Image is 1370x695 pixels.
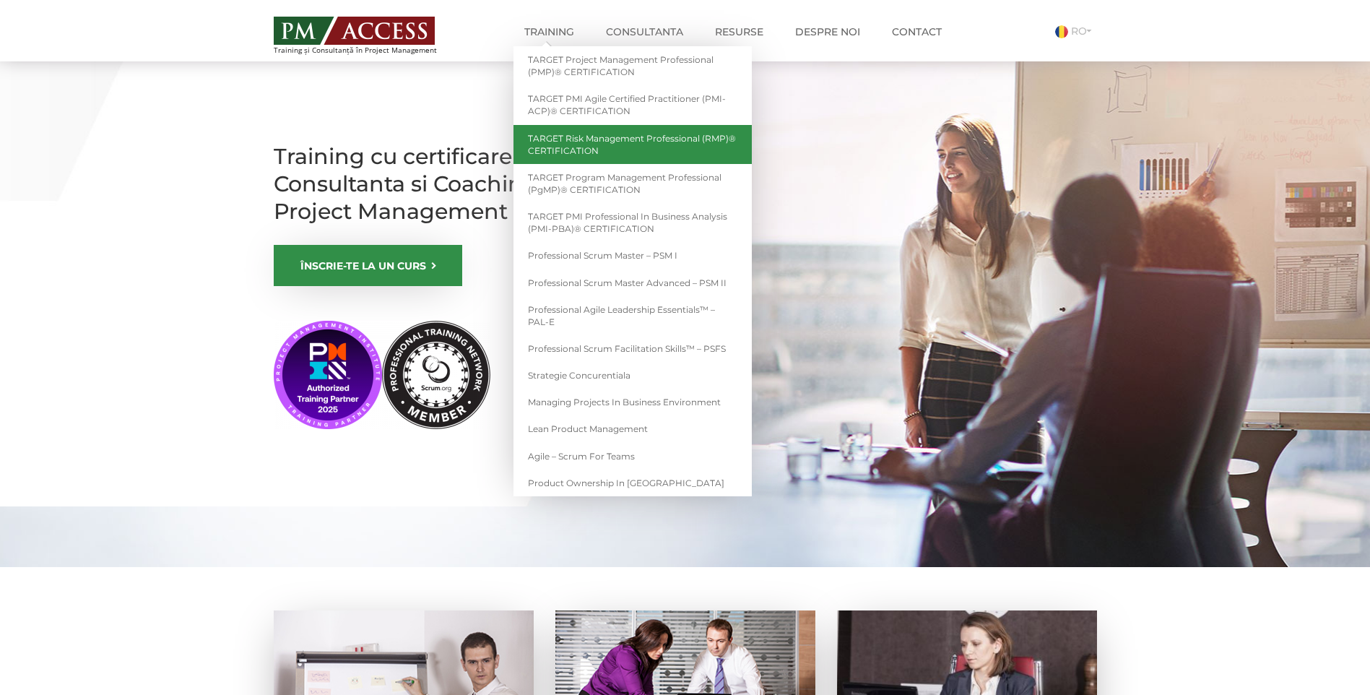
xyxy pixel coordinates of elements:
a: Consultanta [595,17,694,46]
a: TARGET PMI Professional in Business Analysis (PMI-PBA)® CERTIFICATION [513,203,752,242]
h1: Training cu certificare internationala, Consultanta si Coaching in Project Management si Agile [274,143,678,225]
a: Lean Product Management [513,415,752,442]
a: Managing Projects in Business Environment [513,389,752,415]
a: Training [513,17,585,46]
a: Despre noi [784,17,871,46]
a: Professional Agile Leadership Essentials™ – PAL-E [513,296,752,335]
a: Agile – Scrum for Teams [513,443,752,470]
a: TARGET PMI Agile Certified Practitioner (PMI-ACP)® CERTIFICATION [513,85,752,124]
a: TARGET Risk Management Professional (RMP)® CERTIFICATION [513,125,752,164]
img: Romana [1055,25,1068,38]
a: Professional Scrum Facilitation Skills™ – PSFS [513,335,752,362]
a: TARGET Program Management Professional (PgMP)® CERTIFICATION [513,164,752,203]
img: PM ACCESS - Echipa traineri si consultanti certificati PMP: Narciss Popescu, Mihai Olaru, Monica ... [274,17,435,45]
a: TARGET Project Management Professional (PMP)® CERTIFICATION [513,46,752,85]
a: RO [1055,25,1097,38]
a: ÎNSCRIE-TE LA UN CURS [274,245,462,286]
img: PMI [274,321,490,429]
a: Product Ownership in [GEOGRAPHIC_DATA] [513,470,752,496]
a: Strategie Concurentiala [513,362,752,389]
a: Professional Scrum Master – PSM I [513,242,752,269]
a: Training și Consultanță în Project Management [274,12,464,54]
a: Contact [881,17,953,46]
span: Training și Consultanță în Project Management [274,46,464,54]
a: Professional Scrum Master Advanced – PSM II [513,269,752,296]
a: Resurse [704,17,774,46]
